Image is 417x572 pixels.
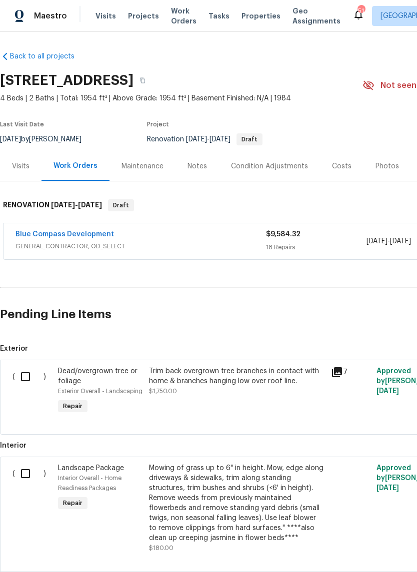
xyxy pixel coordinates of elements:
[149,463,325,543] div: Mowing of grass up to 6" in height. Mow, edge along driveways & sidewalks, trim along standing st...
[53,161,97,171] div: Work Orders
[51,201,75,208] span: [DATE]
[266,231,300,238] span: $9,584.32
[9,460,55,556] div: ( )
[121,161,163,171] div: Maintenance
[133,71,151,89] button: Copy Address
[292,6,340,26] span: Geo Assignments
[376,485,399,492] span: [DATE]
[208,12,229,19] span: Tasks
[375,161,399,171] div: Photos
[390,238,411,245] span: [DATE]
[209,136,230,143] span: [DATE]
[109,200,133,210] span: Draft
[187,161,207,171] div: Notes
[34,11,67,21] span: Maestro
[59,401,86,411] span: Repair
[266,242,366,252] div: 18 Repairs
[58,475,121,491] span: Interior Overall - Home Readiness Packages
[357,6,364,16] div: 51
[149,388,177,394] span: $1,750.00
[58,368,137,385] span: Dead/overgrown tree or foliage
[9,363,55,419] div: ( )
[231,161,308,171] div: Condition Adjustments
[241,11,280,21] span: Properties
[15,231,114,238] a: Blue Compass Development
[128,11,159,21] span: Projects
[366,238,387,245] span: [DATE]
[186,136,207,143] span: [DATE]
[331,366,370,378] div: 7
[58,388,142,394] span: Exterior Overall - Landscaping
[58,465,124,472] span: Landscape Package
[12,161,29,171] div: Visits
[147,121,169,127] span: Project
[95,11,116,21] span: Visits
[171,6,196,26] span: Work Orders
[366,236,411,246] span: -
[15,241,266,251] span: GENERAL_CONTRACTOR, OD_SELECT
[51,201,102,208] span: -
[59,498,86,508] span: Repair
[78,201,102,208] span: [DATE]
[3,199,102,211] h6: RENOVATION
[332,161,351,171] div: Costs
[237,136,261,142] span: Draft
[376,388,399,395] span: [DATE]
[149,366,325,386] div: Trim back overgrown tree branches in contact with home & branches hanging low over roof line.
[147,136,262,143] span: Renovation
[149,545,173,551] span: $180.00
[186,136,230,143] span: -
